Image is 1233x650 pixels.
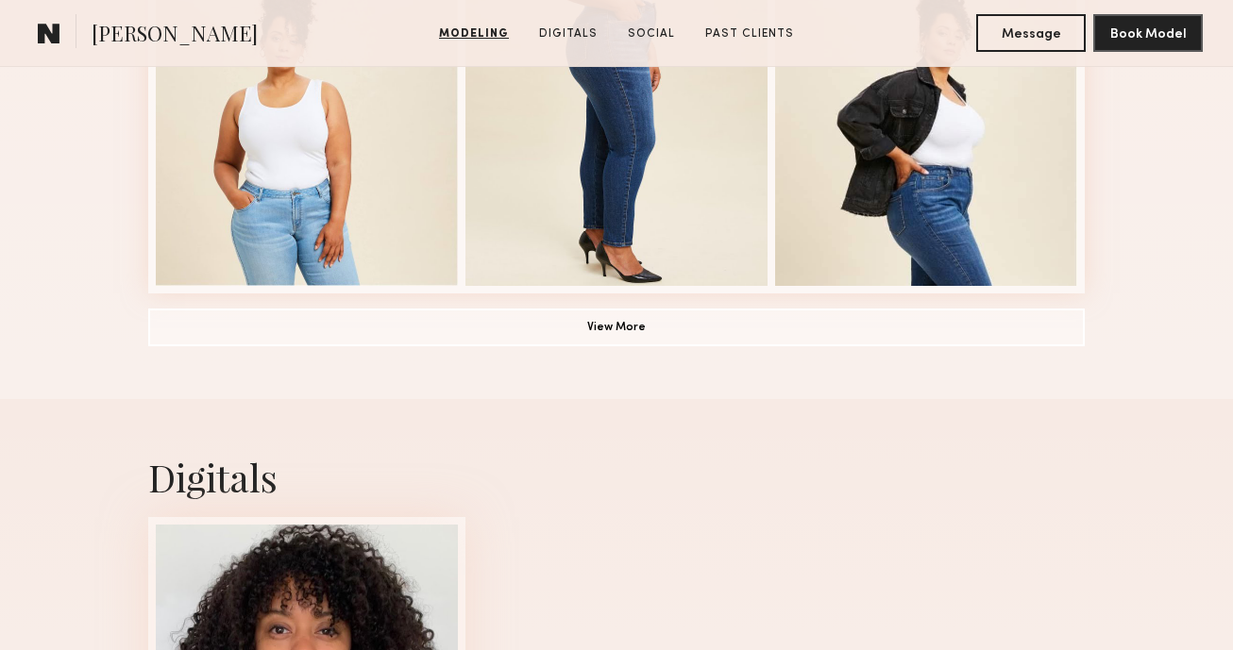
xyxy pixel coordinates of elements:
a: Social [620,25,683,42]
a: Modeling [431,25,516,42]
a: Digitals [532,25,605,42]
a: Past Clients [698,25,802,42]
a: Book Model [1093,25,1203,41]
button: Book Model [1093,14,1203,52]
div: Digitals [148,452,1085,502]
button: View More [148,308,1085,346]
button: Message [976,14,1086,52]
span: [PERSON_NAME] [92,19,258,52]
